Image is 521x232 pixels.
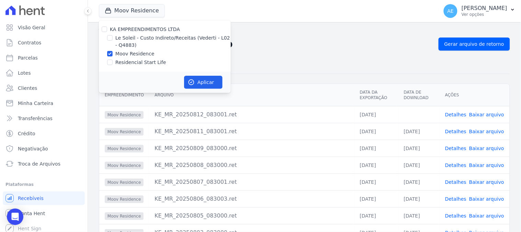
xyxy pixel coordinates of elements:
[18,210,45,217] span: Conta Hent
[462,12,507,17] p: Ver opções
[445,162,466,168] a: Detalhes
[149,84,354,106] th: Arquivo
[3,207,85,220] a: Conta Hent
[155,144,349,152] div: KE_MR_20250809_083000.ret
[354,157,398,173] td: [DATE]
[354,173,398,190] td: [DATE]
[354,84,398,106] th: Data da Exportação
[398,173,440,190] td: [DATE]
[445,146,466,151] a: Detalhes
[155,127,349,136] div: KE_MR_20250811_083001.ret
[398,84,440,106] th: Data de Download
[18,54,38,61] span: Parcelas
[105,145,144,152] span: Moov Residence
[469,112,504,117] a: Baixar arquivo
[18,24,45,31] span: Visão Geral
[184,76,223,89] button: Aplicar
[438,1,521,21] button: AE [PERSON_NAME] Ver opções
[3,127,85,140] a: Crédito
[3,112,85,125] a: Transferências
[445,196,466,202] a: Detalhes
[18,160,60,167] span: Troca de Arquivos
[105,212,144,220] span: Moov Residence
[398,123,440,140] td: [DATE]
[445,213,466,219] a: Detalhes
[3,51,85,65] a: Parcelas
[18,70,31,76] span: Lotes
[462,5,507,12] p: [PERSON_NAME]
[155,110,349,119] div: KE_MR_20250812_083001.ret
[448,9,454,13] span: AE
[439,38,510,51] a: Gerar arquivo de retorno
[115,50,155,57] label: Moov Residence
[469,146,504,151] a: Baixar arquivo
[105,111,144,119] span: Moov Residence
[18,145,48,152] span: Negativação
[155,195,349,203] div: KE_MR_20250806_083003.ret
[110,27,180,32] label: KA EMPREENDIMENTOS LTDA
[99,38,433,50] h2: Exportações de Retorno
[18,100,53,107] span: Minha Carteira
[115,34,231,49] label: Le Soleil - Custo Indireto/Receitas (Vederti - L02 - Q4883)
[469,129,504,134] a: Baixar arquivo
[354,123,398,140] td: [DATE]
[18,39,41,46] span: Contratos
[398,207,440,224] td: [DATE]
[99,84,149,106] th: Empreendimento
[3,21,85,34] a: Visão Geral
[354,140,398,157] td: [DATE]
[445,112,466,117] a: Detalhes
[3,66,85,80] a: Lotes
[7,209,23,225] div: Open Intercom Messenger
[3,142,85,156] a: Negativação
[398,157,440,173] td: [DATE]
[444,41,504,48] span: Gerar arquivo de retorno
[105,179,144,186] span: Moov Residence
[3,96,85,110] a: Minha Carteira
[398,190,440,207] td: [DATE]
[105,162,144,169] span: Moov Residence
[445,129,466,134] a: Detalhes
[105,128,144,136] span: Moov Residence
[155,178,349,186] div: KE_MR_20250807_083001.ret
[115,59,166,66] label: Residencial Start Life
[18,115,53,122] span: Transferências
[398,140,440,157] td: [DATE]
[155,212,349,220] div: KE_MR_20250805_083000.ret
[99,4,165,17] button: Moov Residence
[354,190,398,207] td: [DATE]
[469,213,504,219] a: Baixar arquivo
[469,196,504,202] a: Baixar arquivo
[3,36,85,50] a: Contratos
[354,106,398,123] td: [DATE]
[5,180,82,189] div: Plataformas
[3,81,85,95] a: Clientes
[445,179,466,185] a: Detalhes
[440,84,510,106] th: Ações
[3,191,85,205] a: Recebíveis
[469,162,504,168] a: Baixar arquivo
[105,196,144,203] span: Moov Residence
[18,85,37,92] span: Clientes
[469,179,504,185] a: Baixar arquivo
[354,207,398,224] td: [DATE]
[18,130,35,137] span: Crédito
[99,28,510,35] nav: Breadcrumb
[3,157,85,171] a: Troca de Arquivos
[18,195,44,202] span: Recebíveis
[155,161,349,169] div: KE_MR_20250808_083000.ret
